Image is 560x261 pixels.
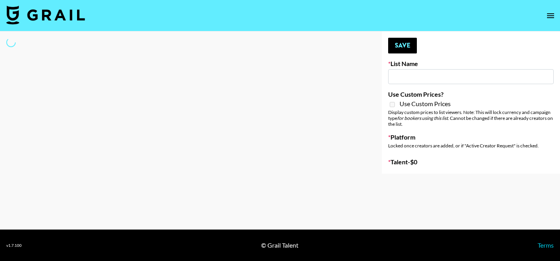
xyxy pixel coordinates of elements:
label: Talent - $ 0 [388,158,554,166]
label: Platform [388,133,554,141]
div: v 1.7.100 [6,243,22,248]
div: Display custom prices to list viewers. Note: This will lock currency and campaign type . Cannot b... [388,109,554,127]
button: open drawer [543,8,558,24]
button: Save [388,38,417,53]
div: © Grail Talent [261,241,298,249]
label: List Name [388,60,554,68]
span: Use Custom Prices [400,100,451,108]
em: for bookers using this list [397,115,448,121]
label: Use Custom Prices? [388,90,554,98]
img: Grail Talent [6,6,85,24]
a: Terms [538,241,554,249]
div: Locked once creators are added, or if "Active Creator Request" is checked. [388,143,554,149]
